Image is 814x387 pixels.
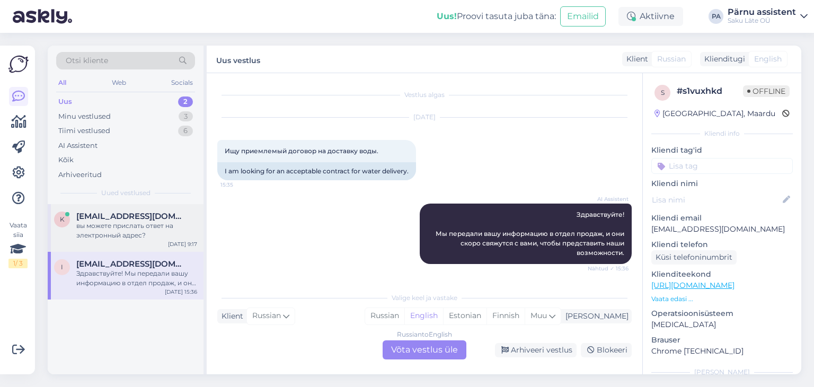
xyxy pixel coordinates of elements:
p: Kliendi email [651,213,793,224]
div: Blokeeri [581,343,632,357]
b: Uus! [437,11,457,21]
label: Uus vestlus [216,52,260,66]
p: Operatsioonisüsteem [651,308,793,319]
div: [GEOGRAPHIC_DATA], Maardu [654,108,775,119]
a: [URL][DOMAIN_NAME] [651,280,735,290]
div: Arhiveeri vestlus [495,343,577,357]
p: [EMAIL_ADDRESS][DOMAIN_NAME] [651,224,793,235]
div: Klient [622,54,648,65]
span: k [60,215,65,223]
div: [DATE] 15:36 [165,288,197,296]
p: Kliendi telefon [651,239,793,250]
span: Otsi kliente [66,55,108,66]
div: [DATE] 9:17 [168,240,197,248]
div: All [56,76,68,90]
p: [MEDICAL_DATA] [651,319,793,330]
span: ira.iva.2011@mail.ru [76,259,187,269]
img: Askly Logo [8,54,29,74]
div: Estonian [443,308,486,324]
span: Uued vestlused [101,188,151,198]
div: Küsi telefoninumbrit [651,250,737,265]
button: Emailid [560,6,606,27]
div: I am looking for an acceptable contract for water delivery. [217,162,416,180]
div: Web [110,76,128,90]
span: English [754,54,782,65]
span: AI Assistent [589,195,629,203]
div: Russian [365,308,404,324]
div: Klienditugi [700,54,745,65]
div: English [404,308,443,324]
span: ksenia.shupenya@gmail.com [76,212,187,221]
input: Lisa nimi [652,194,781,206]
div: Finnish [486,308,525,324]
div: Proovi tasuta juba täna: [437,10,556,23]
div: Здравствуйте! Мы передали вашу информацию в отдел продаж, и они скоро свяжутся с вами, чтобы пред... [76,269,197,288]
div: 1 / 3 [8,259,28,268]
div: Kõik [58,155,74,165]
p: Klienditeekond [651,269,793,280]
span: s [661,89,665,96]
p: Kliendi nimi [651,178,793,189]
div: Pärnu assistent [728,8,796,16]
div: Uus [58,96,72,107]
span: Nähtud ✓ 15:36 [588,265,629,272]
div: Valige keel ja vastake [217,293,632,303]
div: Socials [169,76,195,90]
span: 15:35 [220,181,260,189]
div: Saku Läte OÜ [728,16,796,25]
div: [PERSON_NAME] [561,311,629,322]
div: 6 [178,126,193,136]
input: Lisa tag [651,158,793,174]
div: PA [709,9,723,24]
span: Offline [743,85,790,97]
div: 3 [179,111,193,122]
span: i [61,263,63,271]
a: Pärnu assistentSaku Läte OÜ [728,8,808,25]
div: Vestlus algas [217,90,632,100]
div: Vaata siia [8,221,28,268]
div: Võta vestlus üle [383,340,466,359]
div: # s1vuxhkd [677,85,743,98]
span: Russian [252,310,281,322]
div: Minu vestlused [58,111,111,122]
span: Muu [530,311,547,320]
div: 2 [178,96,193,107]
p: Chrome [TECHNICAL_ID] [651,346,793,357]
p: Brauser [651,335,793,346]
p: Kliendi tag'id [651,145,793,156]
div: Kliendi info [651,129,793,138]
div: Aktiivne [618,7,683,26]
div: вы можете прислать ответ на электронный адрес? [76,221,197,240]
div: Klient [217,311,243,322]
span: Ищу приемлемый договор на доставку воды. [225,147,378,155]
div: Tiimi vestlused [58,126,110,136]
div: [PERSON_NAME] [651,367,793,377]
div: Arhiveeritud [58,170,102,180]
div: Russian to English [397,330,452,339]
div: AI Assistent [58,140,98,151]
span: Russian [657,54,686,65]
span: Здравствуйте! Мы передали вашу информацию в отдел продаж, и они скоро свяжутся с вами, чтобы пред... [436,210,626,257]
p: Vaata edasi ... [651,294,793,304]
div: [DATE] [217,112,632,122]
